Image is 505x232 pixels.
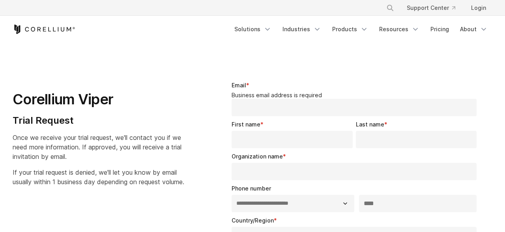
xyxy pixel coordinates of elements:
a: Corellium Home [13,25,75,34]
h4: Trial Request [13,115,184,126]
span: If your trial request is denied, we'll let you know by email usually within 1 business day depend... [13,168,184,186]
a: Solutions [230,22,276,36]
span: Organization name [232,153,283,160]
span: Country/Region [232,217,274,224]
a: Industries [278,22,326,36]
a: Login [465,1,492,15]
button: Search [383,1,397,15]
a: Products [327,22,373,36]
legend: Business email address is required [232,92,480,99]
div: Navigation Menu [377,1,492,15]
span: Phone number [232,185,271,192]
span: Email [232,82,246,89]
span: Last name [356,121,384,128]
div: Navigation Menu [230,22,492,36]
a: Support Center [400,1,462,15]
h1: Corellium Viper [13,91,184,108]
span: Once we receive your trial request, we'll contact you if we need more information. If approved, y... [13,134,181,160]
a: Resources [374,22,424,36]
a: About [455,22,492,36]
span: First name [232,121,260,128]
a: Pricing [426,22,454,36]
